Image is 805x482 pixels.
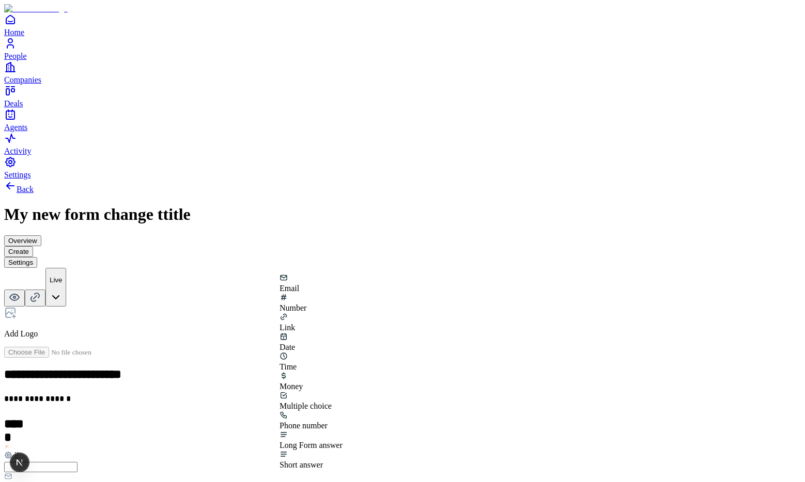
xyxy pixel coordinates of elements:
[280,323,343,332] div: Link
[280,441,343,450] div: Long Form answer
[4,85,801,108] a: Deals
[4,156,801,179] a: Settings
[280,313,343,332] div: Link
[280,460,343,470] div: Short answer
[280,372,343,391] div: Money
[4,75,41,84] span: Companies
[280,274,343,293] div: Email
[280,284,343,293] div: Email
[4,4,68,13] img: Item Brain Logo
[280,382,343,391] div: Money
[4,205,801,224] h1: My new form change ttitle
[4,123,27,132] span: Agents
[4,52,27,60] span: People
[280,430,343,450] div: Long Form answer
[4,28,24,37] span: Home
[4,37,801,60] a: People
[280,293,343,313] div: Number
[4,13,801,37] a: Home
[4,246,33,257] button: Create
[4,257,37,268] button: Settings
[4,147,31,155] span: Activity
[4,170,31,179] span: Settings
[4,108,801,132] a: Agents
[4,132,801,155] a: Activity
[4,99,23,108] span: Deals
[4,235,41,246] button: Overview
[280,362,343,372] div: Time
[4,185,34,194] a: Back
[280,343,343,352] div: Date
[280,421,343,430] div: Phone number
[280,411,343,430] div: Phone number
[280,401,343,411] div: Multiple choice
[4,61,801,84] a: Companies
[280,303,343,313] div: Number
[280,391,343,411] div: Multiple choice
[280,450,343,470] div: Short answer
[280,332,343,352] div: Date
[4,329,801,339] p: Add Logo
[280,352,343,372] div: Time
